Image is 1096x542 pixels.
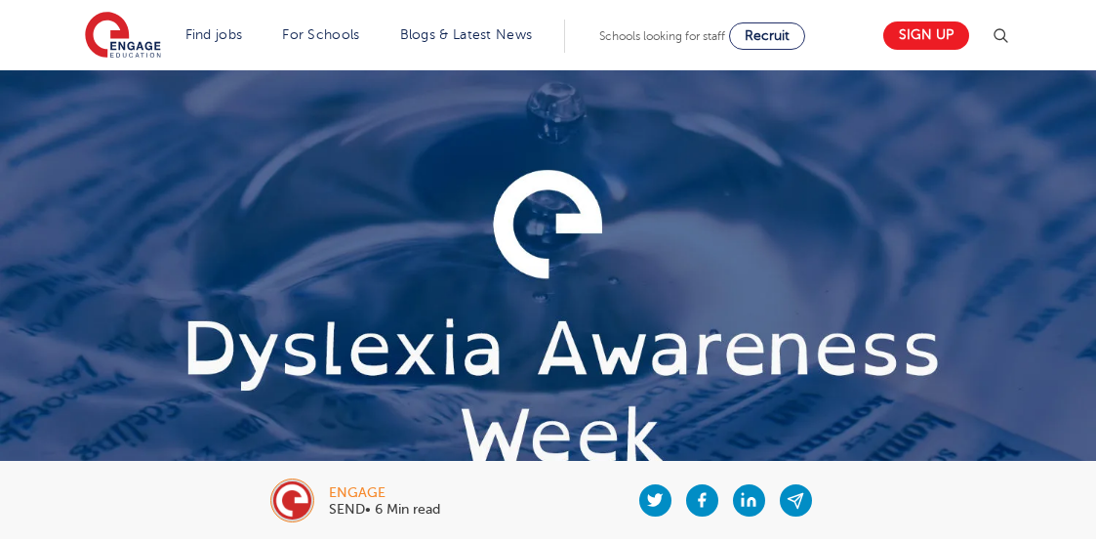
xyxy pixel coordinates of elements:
[85,12,161,61] img: Engage Education
[282,27,359,42] a: For Schools
[729,22,805,50] a: Recruit
[185,27,243,42] a: Find jobs
[329,486,440,500] div: engage
[400,27,533,42] a: Blogs & Latest News
[599,29,725,43] span: Schools looking for staff
[329,503,440,517] p: SEND• 6 Min read
[745,28,790,43] span: Recruit
[883,21,969,50] a: Sign up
